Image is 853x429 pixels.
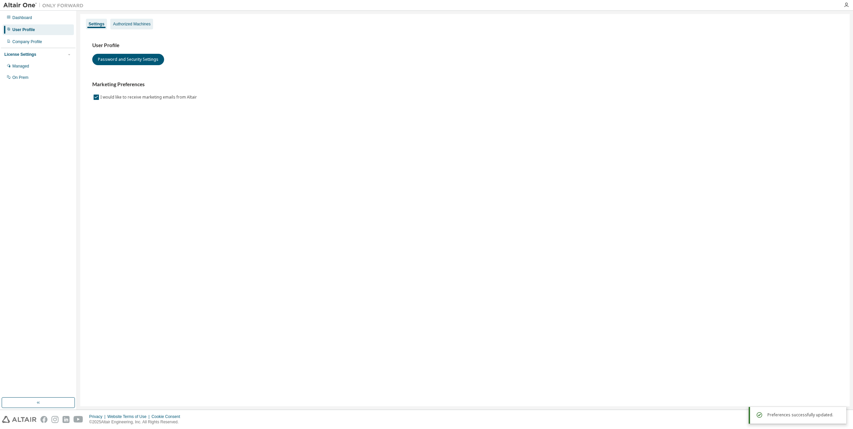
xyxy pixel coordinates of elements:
div: Preferences successfully updated. [767,411,841,419]
div: Website Terms of Use [107,414,151,419]
h3: Marketing Preferences [92,81,838,88]
h3: User Profile [92,42,838,49]
img: facebook.svg [40,416,47,423]
div: Settings [89,21,104,27]
img: youtube.svg [74,416,83,423]
div: On Prem [12,75,28,80]
p: © 2025 Altair Engineering, Inc. All Rights Reserved. [89,419,184,425]
label: I would like to receive marketing emails from Altair [100,93,198,101]
img: linkedin.svg [63,416,70,423]
img: altair_logo.svg [2,416,36,423]
div: Authorized Machines [113,21,150,27]
div: Cookie Consent [151,414,184,419]
img: Altair One [3,2,87,9]
div: User Profile [12,27,35,32]
div: Managed [12,63,29,69]
div: Company Profile [12,39,42,44]
div: Dashboard [12,15,32,20]
img: instagram.svg [51,416,58,423]
div: Privacy [89,414,107,419]
button: Password and Security Settings [92,54,164,65]
div: License Settings [4,52,36,57]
